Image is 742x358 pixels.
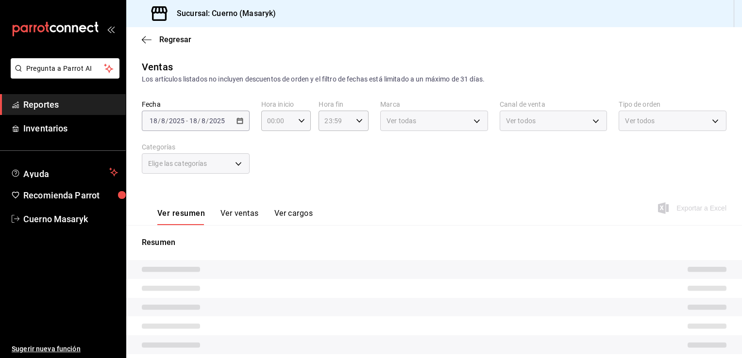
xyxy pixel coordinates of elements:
[319,101,369,108] label: Hora fin
[23,122,118,135] span: Inventarios
[23,98,118,111] span: Reportes
[142,35,191,44] button: Regresar
[23,166,105,178] span: Ayuda
[169,8,276,19] h3: Sucursal: Cuerno (Masaryk)
[186,117,188,125] span: -
[220,209,259,225] button: Ver ventas
[159,35,191,44] span: Regresar
[142,60,173,74] div: Ventas
[506,116,536,126] span: Ver todos
[206,117,209,125] span: /
[26,64,104,74] span: Pregunta a Parrot AI
[12,344,118,354] span: Sugerir nueva función
[209,117,225,125] input: ----
[158,117,161,125] span: /
[198,117,201,125] span: /
[619,101,726,108] label: Tipo de orden
[23,212,118,226] span: Cuerno Masaryk
[166,117,169,125] span: /
[23,189,118,202] span: Recomienda Parrot
[201,117,206,125] input: --
[7,70,119,81] a: Pregunta a Parrot AI
[274,209,313,225] button: Ver cargos
[380,101,488,108] label: Marca
[189,117,198,125] input: --
[387,116,416,126] span: Ver todas
[169,117,185,125] input: ----
[625,116,655,126] span: Ver todos
[149,117,158,125] input: --
[142,237,726,248] p: Resumen
[157,209,313,225] div: navigation tabs
[261,101,311,108] label: Hora inicio
[142,101,250,108] label: Fecha
[157,209,205,225] button: Ver resumen
[500,101,607,108] label: Canal de venta
[161,117,166,125] input: --
[148,159,207,168] span: Elige las categorías
[107,25,115,33] button: open_drawer_menu
[11,58,119,79] button: Pregunta a Parrot AI
[142,144,250,150] label: Categorías
[142,74,726,84] div: Los artículos listados no incluyen descuentos de orden y el filtro de fechas está limitado a un m...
